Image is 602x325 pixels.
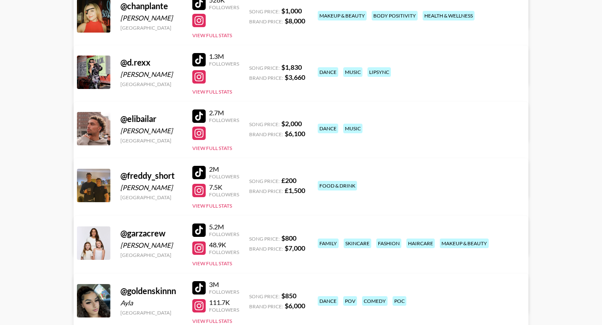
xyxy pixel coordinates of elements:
div: Followers [209,173,239,180]
span: Song Price: [249,65,280,71]
button: View Full Stats [192,32,232,38]
div: lipsync [367,67,391,77]
span: Song Price: [249,236,280,242]
button: View Full Stats [192,89,232,95]
div: 48.9K [209,241,239,249]
button: View Full Stats [192,260,232,267]
span: Brand Price: [249,75,283,81]
div: 7.5K [209,183,239,191]
div: [GEOGRAPHIC_DATA] [120,81,182,87]
span: Brand Price: [249,246,283,252]
strong: $ 2,000 [281,119,302,127]
button: View Full Stats [192,145,232,151]
div: dance [318,296,338,306]
strong: $ 8,000 [285,17,305,25]
div: @ goldenskinnn [120,286,182,296]
div: Followers [209,249,239,255]
div: Followers [209,231,239,237]
div: [PERSON_NAME] [120,70,182,79]
span: Song Price: [249,121,280,127]
div: 111.7K [209,298,239,307]
span: Song Price: [249,8,280,15]
strong: $ 850 [281,292,296,300]
span: Brand Price: [249,303,283,310]
strong: £ 1,500 [285,186,305,194]
span: Brand Price: [249,188,283,194]
span: Song Price: [249,293,280,300]
div: [PERSON_NAME] [120,127,182,135]
span: Song Price: [249,178,280,184]
div: [GEOGRAPHIC_DATA] [120,25,182,31]
div: Followers [209,117,239,123]
div: @ garzacrew [120,228,182,239]
div: @ elibailar [120,114,182,124]
div: [GEOGRAPHIC_DATA] [120,194,182,201]
div: Followers [209,307,239,313]
strong: $ 1,830 [281,63,302,71]
div: 2.7M [209,109,239,117]
div: fashion [376,239,401,248]
button: View Full Stats [192,203,232,209]
div: haircare [406,239,435,248]
div: @ freddy_short [120,170,182,181]
strong: $ 1,000 [281,7,302,15]
div: @ d.rexx [120,57,182,68]
div: [GEOGRAPHIC_DATA] [120,310,182,316]
div: music [343,67,362,77]
div: comedy [362,296,388,306]
div: pov [343,296,357,306]
div: [GEOGRAPHIC_DATA] [120,252,182,258]
span: Brand Price: [249,18,283,25]
strong: £ 200 [281,176,296,184]
div: body positivity [372,11,418,20]
strong: $ 7,000 [285,244,305,252]
div: [PERSON_NAME] [120,14,182,22]
div: dance [318,124,338,133]
div: health & wellness [423,11,474,20]
div: food & drink [318,181,357,190]
div: [PERSON_NAME] [120,183,182,192]
div: Followers [209,191,239,198]
div: Followers [209,4,239,10]
div: dance [318,67,338,77]
div: makeup & beauty [318,11,367,20]
strong: $ 800 [281,234,296,242]
div: music [343,124,362,133]
div: Followers [209,289,239,295]
div: 3M [209,280,239,289]
div: poc [393,296,406,306]
div: Ayla [120,299,182,307]
div: Followers [209,61,239,67]
button: View Full Stats [192,318,232,324]
div: [GEOGRAPHIC_DATA] [120,137,182,144]
div: [PERSON_NAME] [120,241,182,249]
div: 2M [209,165,239,173]
div: @ chanplante [120,1,182,11]
strong: $ 3,660 [285,73,305,81]
strong: $ 6,100 [285,129,305,137]
div: family [318,239,339,248]
strong: $ 6,000 [285,302,305,310]
div: 5.2M [209,223,239,231]
div: 1.3M [209,52,239,61]
span: Brand Price: [249,131,283,137]
div: makeup & beauty [440,239,489,248]
div: skincare [344,239,371,248]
